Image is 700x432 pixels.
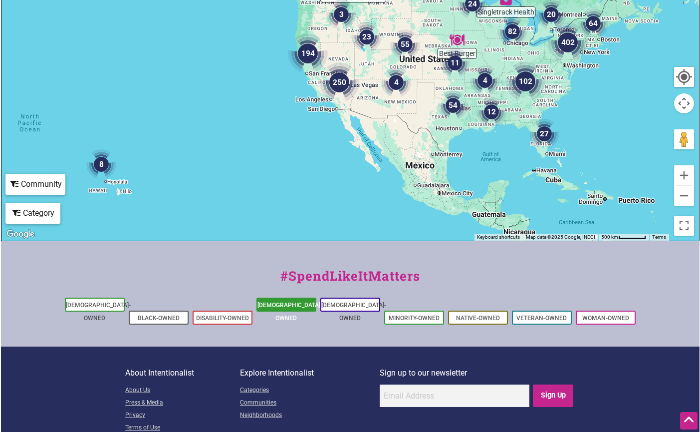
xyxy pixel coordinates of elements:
[381,67,411,97] div: 4
[240,367,380,380] p: Explore Intentionalist
[601,234,618,240] span: 500 km
[389,315,440,322] a: Minority-Owned
[125,397,240,410] a: Press & Media
[438,90,468,120] div: 54
[456,315,500,322] a: Native-Owned
[319,62,359,102] div: 250
[450,32,465,47] div: Best Burger
[390,29,420,59] div: 55
[6,175,64,194] div: Community
[476,97,506,127] div: 12
[578,8,608,38] div: 64
[526,234,595,240] span: Map data ©2025 Google, INEGI
[516,315,567,322] a: Veteran-Owned
[440,48,470,78] div: 11
[6,204,59,223] div: Category
[582,315,629,322] a: Woman-Owned
[5,174,65,195] div: Filter by Community
[548,22,588,62] div: 402
[505,61,545,101] div: 102
[673,215,695,237] button: Toggle fullscreen view
[321,302,386,322] a: [DEMOGRAPHIC_DATA]-Owned
[4,228,37,241] a: Open this area in Google Maps (opens a new window)
[674,93,694,113] button: Map camera controls
[533,385,573,407] input: Sign Up
[380,367,575,380] p: Sign up to our newsletter
[680,412,698,430] div: Scroll Back to Top
[4,228,37,241] img: Google
[652,234,666,240] a: Terms (opens in new tab)
[1,266,700,296] div: #SpendLikeItMatters
[380,385,529,407] input: Email Address
[125,367,240,380] p: About Intentionalist
[125,385,240,397] a: About Us
[196,315,249,322] a: Disability-Owned
[240,397,380,410] a: Communities
[240,385,380,397] a: Categories
[138,315,180,322] a: Black-Owned
[352,22,382,52] div: 23
[497,16,527,46] div: 82
[477,234,520,241] button: Keyboard shortcuts
[125,410,240,422] a: Privacy
[674,129,694,149] button: Drag Pegman onto the map to open Street View
[674,67,694,87] button: Your Location
[5,203,60,224] div: Filter by category
[674,165,694,185] button: Zoom in
[240,410,380,422] a: Neighborhoods
[66,302,131,322] a: [DEMOGRAPHIC_DATA]-Owned
[529,119,559,149] div: 27
[257,302,322,322] a: [DEMOGRAPHIC_DATA]-Owned
[470,65,500,95] div: 4
[598,234,649,241] button: Map Scale: 500 km per 52 pixels
[86,149,116,179] div: 8
[674,186,694,206] button: Zoom out
[288,33,328,73] div: 194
